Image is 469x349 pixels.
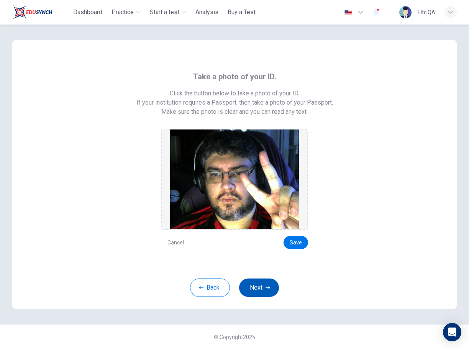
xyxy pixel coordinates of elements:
[214,334,255,340] span: © Copyright 2025
[112,8,134,17] span: Practice
[70,5,105,19] button: Dashboard
[12,5,52,20] img: ELTC logo
[225,5,259,19] button: Buy a Test
[12,5,70,20] a: ELTC logo
[161,236,190,249] button: Cancel
[239,279,279,297] button: Next
[108,5,144,19] button: Practice
[343,10,353,15] img: en
[193,70,276,83] span: Take a photo of your ID.
[170,129,299,229] img: preview screemshot
[161,107,308,116] span: Make sure the photo is clear and you can read any text.
[192,5,221,19] button: Analysis
[150,8,179,17] span: Start a test
[195,8,218,17] span: Analysis
[73,8,102,17] span: Dashboard
[136,89,333,107] span: Click the button below to take a photo of your ID. If your institution requires a Passport, then ...
[228,8,256,17] span: Buy a Test
[284,236,308,249] button: Save
[399,6,412,18] img: Profile picture
[443,323,461,341] div: Open Intercom Messenger
[190,279,230,297] button: Back
[418,8,435,17] div: Eltc QA
[147,5,189,19] button: Start a test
